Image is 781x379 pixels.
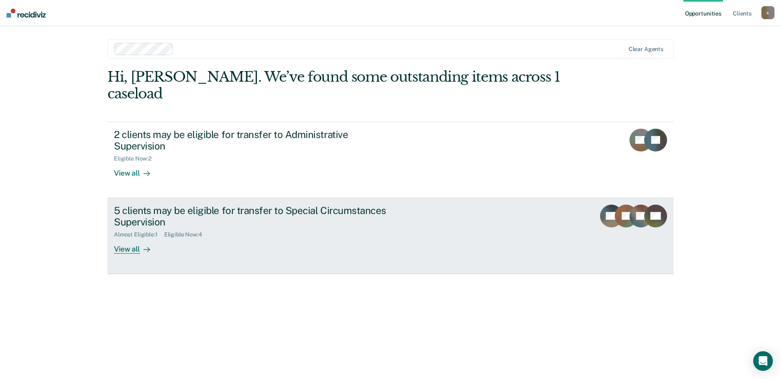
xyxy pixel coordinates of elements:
[114,231,164,238] div: Almost Eligible : 1
[7,9,46,18] img: Recidiviz
[107,69,560,102] div: Hi, [PERSON_NAME]. We’ve found some outstanding items across 1 caseload
[761,6,774,19] button: s
[114,238,160,254] div: View all
[114,129,401,152] div: 2 clients may be eligible for transfer to Administrative Supervision
[107,198,674,274] a: 5 clients may be eligible for transfer to Special Circumstances SupervisionAlmost Eligible:1Eligi...
[114,155,158,162] div: Eligible Now : 2
[753,351,773,371] div: Open Intercom Messenger
[107,122,674,198] a: 2 clients may be eligible for transfer to Administrative SupervisionEligible Now:2View all
[629,46,663,53] div: Clear agents
[114,162,160,178] div: View all
[114,205,401,228] div: 5 clients may be eligible for transfer to Special Circumstances Supervision
[164,231,209,238] div: Eligible Now : 4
